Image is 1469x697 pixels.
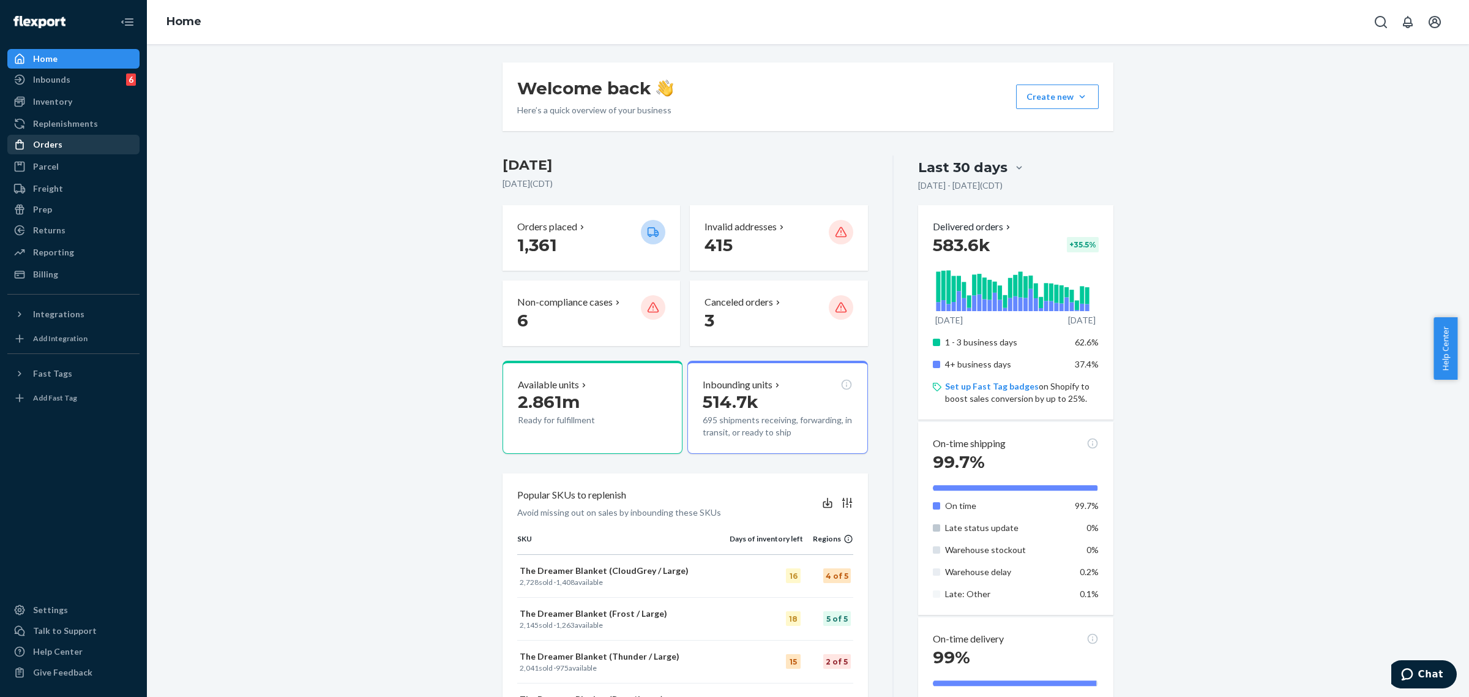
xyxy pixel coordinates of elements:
[1086,544,1099,555] span: 0%
[520,620,539,630] span: 2,145
[33,224,65,236] div: Returns
[687,361,867,454] button: Inbounding units514.7k695 shipments receiving, forwarding, in transit, or ready to ship
[520,663,539,673] span: 2,041
[705,235,733,255] span: 415
[7,329,140,348] a: Add Integration
[7,200,140,219] a: Prep
[945,381,1039,391] a: Set up Fast Tag badges
[933,632,1004,646] p: On-time delivery
[1068,314,1096,326] p: [DATE]
[1391,660,1457,691] iframe: Opens a widget where you can chat to one of our agents
[503,205,680,271] button: Orders placed 1,361
[1422,10,1447,34] button: Open account menu
[33,646,83,658] div: Help Center
[933,220,1013,234] p: Delivered orders
[705,220,777,234] p: Invalid addresses
[945,566,1066,578] p: Warehouse delay
[33,333,88,344] div: Add Integration
[33,666,92,679] div: Give Feedback
[1016,85,1099,109] button: Create new
[517,104,673,116] p: Here’s a quick overview of your business
[503,361,682,454] button: Available units2.861mReady for fulfillment
[556,578,575,587] span: 1,408
[13,16,65,28] img: Flexport logo
[703,378,772,392] p: Inbounding units
[33,138,62,151] div: Orders
[918,179,1003,192] p: [DATE] - [DATE] ( CDT )
[7,304,140,324] button: Integrations
[33,203,52,216] div: Prep
[1075,500,1099,511] span: 99.7%
[520,650,727,663] p: The Dreamer Blanket (Thunder / Large)
[33,73,70,86] div: Inbounds
[7,621,140,641] button: Talk to Support
[517,488,626,502] p: Popular SKUs to replenish
[7,135,140,154] a: Orders
[945,544,1066,556] p: Warehouse stockout
[823,611,851,626] div: 5 of 5
[703,414,852,439] p: 695 shipments receiving, forwarding, in transit, or ready to ship
[1086,522,1099,533] span: 0%
[556,663,569,673] span: 975
[517,310,528,331] span: 6
[33,118,98,130] div: Replenishments
[7,92,140,111] a: Inventory
[517,220,577,234] p: Orders placed
[7,220,140,240] a: Returns
[517,507,721,519] p: Avoid missing out on sales by inbounding these SKUs
[7,179,140,198] a: Freight
[1080,567,1099,577] span: 0.2%
[945,522,1066,534] p: Late status update
[503,281,680,346] button: Non-compliance cases 6
[33,393,77,403] div: Add Fast Tag
[945,380,1099,405] p: on Shopify to boost sales conversion by up to 25%.
[933,451,985,472] span: 99.7%
[935,314,963,326] p: [DATE]
[730,533,803,554] th: Days of inventory left
[517,295,613,309] p: Non-compliance cases
[517,77,673,99] h1: Welcome back
[520,608,727,620] p: The Dreamer Blanket (Frost / Large)
[7,388,140,408] a: Add Fast Tag
[690,205,867,271] button: Invalid addresses 415
[945,500,1066,512] p: On time
[933,235,990,255] span: 583.6k
[823,568,851,583] div: 4 of 5
[33,246,74,258] div: Reporting
[520,663,727,673] p: sold · available
[705,295,773,309] p: Canceled orders
[33,96,72,108] div: Inventory
[166,15,201,28] a: Home
[690,281,867,346] button: Canceled orders 3
[7,49,140,69] a: Home
[556,620,575,630] span: 1,263
[1075,337,1099,347] span: 62.6%
[803,533,853,544] div: Regions
[517,235,557,255] span: 1,361
[1433,317,1457,380] button: Help Center
[503,178,868,190] p: [DATE] ( CDT )
[1369,10,1393,34] button: Open Search Box
[503,156,868,175] h3: [DATE]
[7,600,140,620] a: Settings
[1075,359,1099,369] span: 37.4%
[520,578,539,587] span: 2,728
[7,157,140,176] a: Parcel
[33,604,68,616] div: Settings
[945,336,1066,348] p: 1 - 3 business days
[945,358,1066,371] p: 4+ business days
[786,654,801,669] div: 15
[33,183,63,195] div: Freight
[656,80,673,97] img: hand-wave emoji
[518,378,579,392] p: Available units
[7,642,140,661] a: Help Center
[7,265,140,284] a: Billing
[33,268,58,281] div: Billing
[1067,237,1099,252] div: + 35.5 %
[1396,10,1420,34] button: Open notifications
[33,367,72,380] div: Fast Tags
[7,243,140,262] a: Reporting
[517,533,730,554] th: SKU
